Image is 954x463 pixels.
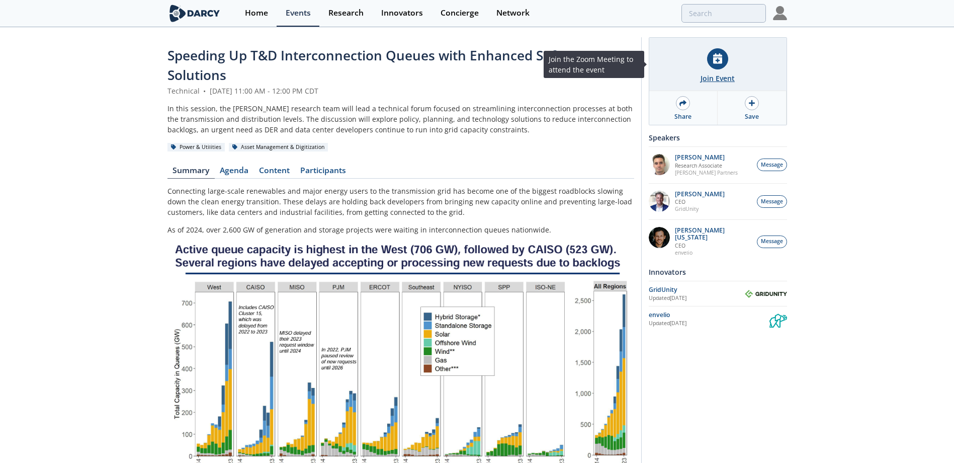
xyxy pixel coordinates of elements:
[675,191,725,198] p: [PERSON_NAME]
[675,169,738,176] p: [PERSON_NAME] Partners
[674,112,691,121] div: Share
[649,227,670,248] img: 1b183925-147f-4a47-82c9-16eeeed5003c
[675,154,738,161] p: [PERSON_NAME]
[295,167,352,179] a: Participants
[675,205,725,212] p: GridUnity
[681,4,766,23] input: Advanced Search
[761,198,783,206] span: Message
[649,311,769,320] div: envelio
[649,285,745,294] div: GridUnity
[441,9,479,17] div: Concierge
[167,86,634,96] div: Technical [DATE] 11:00 AM - 12:00 PM CDT
[167,224,634,235] p: As of 2024, over 2,600 GW of generation and storage projects were waiting in interconnection queu...
[649,263,787,281] div: Innovators
[761,238,783,246] span: Message
[649,294,745,302] div: Updated [DATE]
[202,86,208,96] span: •
[649,154,670,175] img: f1d2b35d-fddb-4a25-bd87-d4d314a355e9
[649,129,787,146] div: Speakers
[286,9,311,17] div: Events
[254,167,295,179] a: Content
[229,143,328,152] div: Asset Management & Digitization
[167,46,592,84] span: Speeding Up T&D Interconnection Queues with Enhanced Software Solutions
[649,191,670,212] img: d42dc26c-2a28-49ac-afde-9b58c84c0349
[167,186,634,217] p: Connecting large-scale renewables and major energy users to the transmission grid has become one ...
[745,112,759,121] div: Save
[496,9,530,17] div: Network
[773,6,787,20] img: Profile
[675,162,738,169] p: Research Associate
[675,227,751,241] p: [PERSON_NAME][US_STATE]
[649,310,787,328] a: envelio Updated[DATE] envelio
[649,285,787,302] a: GridUnity Updated[DATE] GridUnity
[215,167,254,179] a: Agenda
[675,249,751,256] p: envelio
[649,320,769,328] div: Updated [DATE]
[167,167,215,179] a: Summary
[328,9,364,17] div: Research
[167,5,222,22] img: logo-wide.svg
[757,195,787,208] button: Message
[675,198,725,205] p: CEO
[761,161,783,169] span: Message
[701,73,735,84] div: Join Event
[757,159,787,171] button: Message
[167,103,634,135] div: In this session, the [PERSON_NAME] research team will lead a technical forum focused on streamlin...
[745,290,787,298] img: GridUnity
[757,236,787,248] button: Message
[381,9,423,17] div: Innovators
[245,9,268,17] div: Home
[675,242,751,249] p: CEO
[769,310,787,328] img: envelio
[167,143,225,152] div: Power & Utilities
